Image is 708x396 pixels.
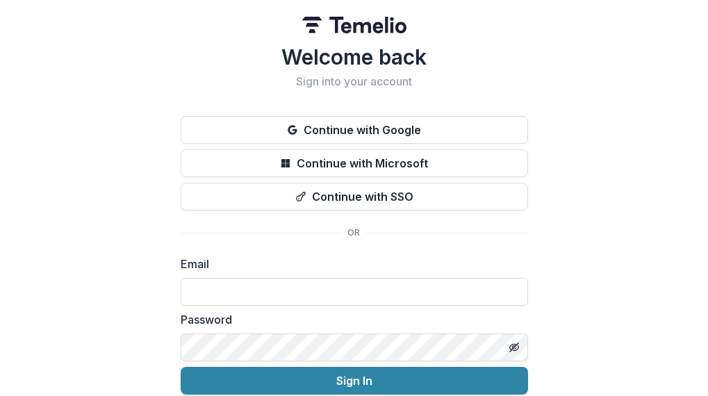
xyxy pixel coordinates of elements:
label: Password [181,311,520,328]
button: Continue with SSO [181,183,528,211]
img: Temelio [302,17,406,33]
button: Toggle password visibility [503,336,525,358]
button: Continue with Microsoft [181,149,528,177]
button: Sign In [181,367,528,395]
h1: Welcome back [181,44,528,69]
h2: Sign into your account [181,75,528,88]
button: Continue with Google [181,116,528,144]
label: Email [181,256,520,272]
